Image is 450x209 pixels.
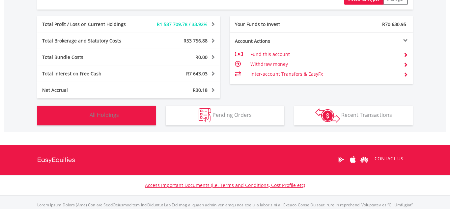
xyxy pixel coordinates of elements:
[230,21,322,28] div: Your Funds to Invest
[358,149,370,170] a: Huawei
[37,70,144,77] div: Total Interest on Free Cash
[230,38,322,44] div: Account Actions
[74,108,88,122] img: holdings-wht.png
[90,111,119,118] span: All Holdings
[212,111,252,118] span: Pending Orders
[193,87,208,93] span: R30.18
[186,70,208,77] span: R7 643.03
[347,149,358,170] a: Apple
[37,54,144,61] div: Total Bundle Costs
[166,106,284,125] button: Pending Orders
[37,21,144,28] div: Total Profit / Loss on Current Holdings
[145,182,305,188] a: Access Important Documents (i.e. Terms and Conditions, Cost Profile etc)
[199,108,211,122] img: pending_instructions-wht.png
[250,69,398,79] td: Inter-account Transfers & EasyFx
[382,21,406,27] span: R70 630.95
[157,21,208,27] span: R1 587 709.78 / 33.92%
[370,149,408,168] a: CONTACT US
[341,111,392,118] span: Recent Transactions
[315,108,340,123] img: transactions-zar-wht.png
[294,106,413,125] button: Recent Transactions
[250,49,398,59] td: Fund this account
[183,38,208,44] span: R53 756.88
[250,59,398,69] td: Withdraw money
[195,54,208,60] span: R0.00
[37,106,156,125] button: All Holdings
[335,149,347,170] a: Google Play
[37,38,144,44] div: Total Brokerage and Statutory Costs
[37,87,144,93] div: Net Accrual
[37,145,75,175] a: EasyEquities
